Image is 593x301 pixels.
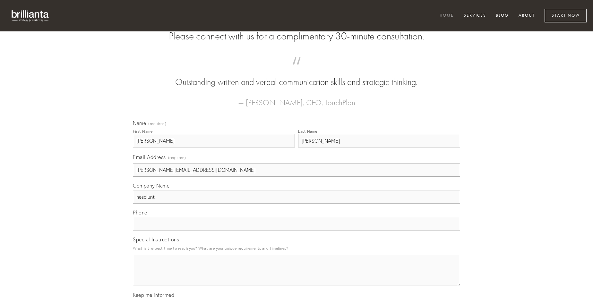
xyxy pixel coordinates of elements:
[133,236,179,243] span: Special Instructions
[168,153,186,162] span: (required)
[133,209,147,216] span: Phone
[143,63,450,88] blockquote: Outstanding written and verbal communication skills and strategic thinking.
[545,9,587,22] a: Start Now
[460,11,490,21] a: Services
[133,120,146,126] span: Name
[133,292,174,298] span: Keep me informed
[133,30,460,42] h2: Please connect with us for a complimentary 30-minute consultation.
[143,88,450,109] figcaption: — [PERSON_NAME], CEO, TouchPlan
[133,154,166,160] span: Email Address
[133,244,460,253] p: What is the best time to reach you? What are your unique requirements and timelines?
[435,11,458,21] a: Home
[148,122,166,126] span: (required)
[143,63,450,76] span: “
[133,182,169,189] span: Company Name
[492,11,513,21] a: Blog
[133,129,152,134] div: First Name
[298,129,317,134] div: Last Name
[514,11,539,21] a: About
[6,6,55,25] img: brillianta - research, strategy, marketing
